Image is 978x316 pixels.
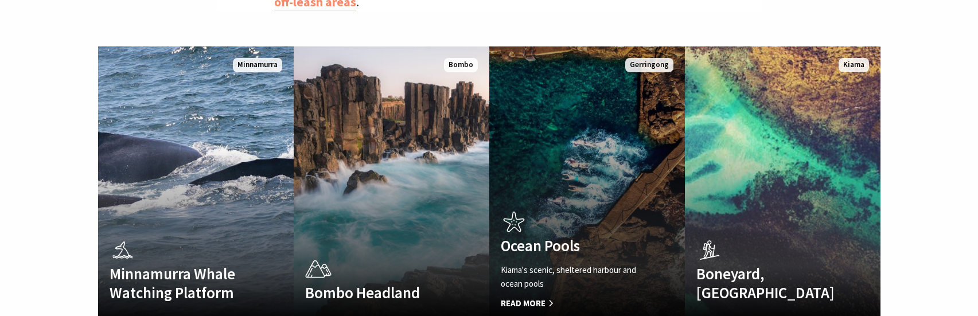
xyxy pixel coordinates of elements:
h4: Ocean Pools [501,236,644,255]
span: Read More [501,297,644,310]
h4: Minnamurra Whale Watching Platform [110,264,253,302]
h4: Bombo Headland [305,283,449,302]
p: Kiama's scenic, sheltered harbour and ocean pools [501,263,644,291]
span: Kiama [839,58,869,72]
h4: Boneyard, [GEOGRAPHIC_DATA] [696,264,840,302]
span: Bombo [444,58,478,72]
span: Minnamurra [233,58,282,72]
span: Gerringong [625,58,673,72]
